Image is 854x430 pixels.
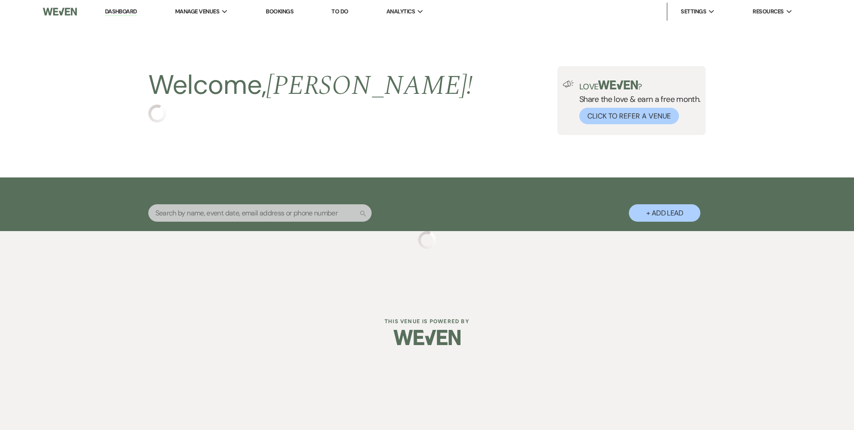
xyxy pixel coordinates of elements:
input: Search by name, event date, email address or phone number [148,204,372,222]
span: Resources [753,7,783,16]
img: Weven Logo [43,2,77,21]
div: Share the love & earn a free month. [574,80,701,124]
span: Manage Venues [175,7,219,16]
img: loading spinner [418,231,436,249]
p: Love ? [579,80,701,91]
img: loud-speaker-illustration.svg [563,80,574,88]
a: To Do [331,8,348,15]
span: Settings [681,7,706,16]
button: Click to Refer a Venue [579,108,679,124]
img: loading spinner [148,105,166,122]
span: [PERSON_NAME] ! [266,65,473,106]
img: weven-logo-green.svg [598,80,638,89]
span: Analytics [386,7,415,16]
button: + Add Lead [629,204,700,222]
a: Dashboard [105,8,137,16]
img: Weven Logo [394,322,460,353]
a: Bookings [266,8,293,15]
h2: Welcome, [148,66,473,105]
